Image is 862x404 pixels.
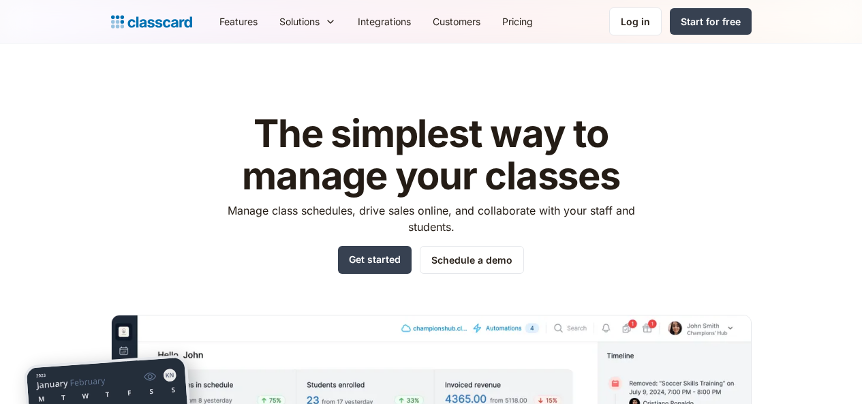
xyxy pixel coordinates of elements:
a: Customers [422,6,491,37]
div: Log in [621,14,650,29]
p: Manage class schedules, drive sales online, and collaborate with your staff and students. [215,202,647,235]
div: Solutions [268,6,347,37]
a: Schedule a demo [420,246,524,274]
a: Get started [338,246,412,274]
div: Start for free [681,14,741,29]
a: Features [209,6,268,37]
h1: The simplest way to manage your classes [215,113,647,197]
a: Integrations [347,6,422,37]
a: Log in [609,7,662,35]
a: Start for free [670,8,752,35]
a: Logo [111,12,192,31]
div: Solutions [279,14,320,29]
a: Pricing [491,6,544,37]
